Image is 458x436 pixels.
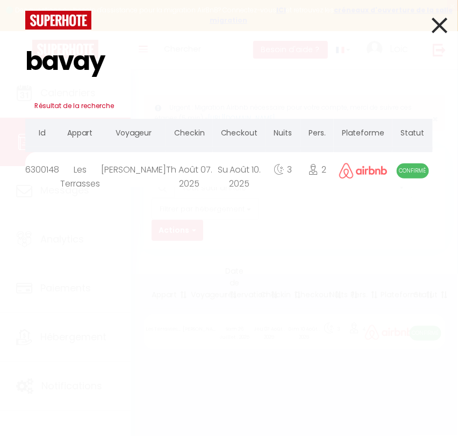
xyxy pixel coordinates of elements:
h3: Résultat de la recherche [25,93,433,119]
input: Tapez pour rechercher... [25,30,433,93]
th: Checkin [166,119,213,149]
th: Nuits [266,119,300,149]
th: Id [25,119,59,149]
th: Appart [59,119,101,149]
th: Pers. [300,119,334,149]
div: 2 [300,152,334,187]
iframe: Chat [412,388,450,428]
span: Confirmé [397,163,429,178]
div: 3 [266,152,300,187]
th: Statut [392,119,433,149]
div: Su Août 10. 2025 [213,152,266,187]
div: Th Août 07. 2025 [166,152,213,187]
img: airbnb2.png [339,163,388,178]
img: logo [25,11,91,30]
button: Ouvrir le widget de chat LiveChat [9,4,41,37]
div: [PERSON_NAME] [101,152,166,187]
div: 6300148 [25,152,59,187]
th: Checkout [213,119,266,149]
th: Plateforme [334,119,392,149]
th: Voyageur [101,119,166,149]
div: Les Terrasses du Rocher [59,152,101,187]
